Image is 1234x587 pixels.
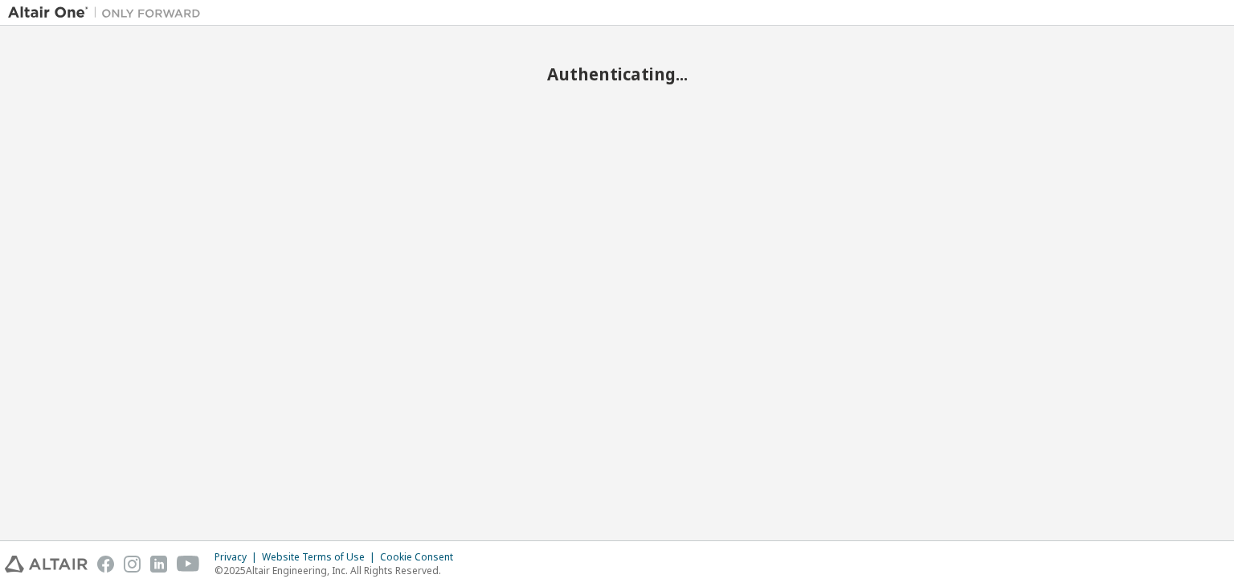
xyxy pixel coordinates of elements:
[215,564,463,577] p: © 2025 Altair Engineering, Inc. All Rights Reserved.
[8,64,1226,84] h2: Authenticating...
[8,5,209,21] img: Altair One
[177,556,200,573] img: youtube.svg
[124,556,141,573] img: instagram.svg
[215,551,262,564] div: Privacy
[5,556,88,573] img: altair_logo.svg
[97,556,114,573] img: facebook.svg
[150,556,167,573] img: linkedin.svg
[380,551,463,564] div: Cookie Consent
[262,551,380,564] div: Website Terms of Use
